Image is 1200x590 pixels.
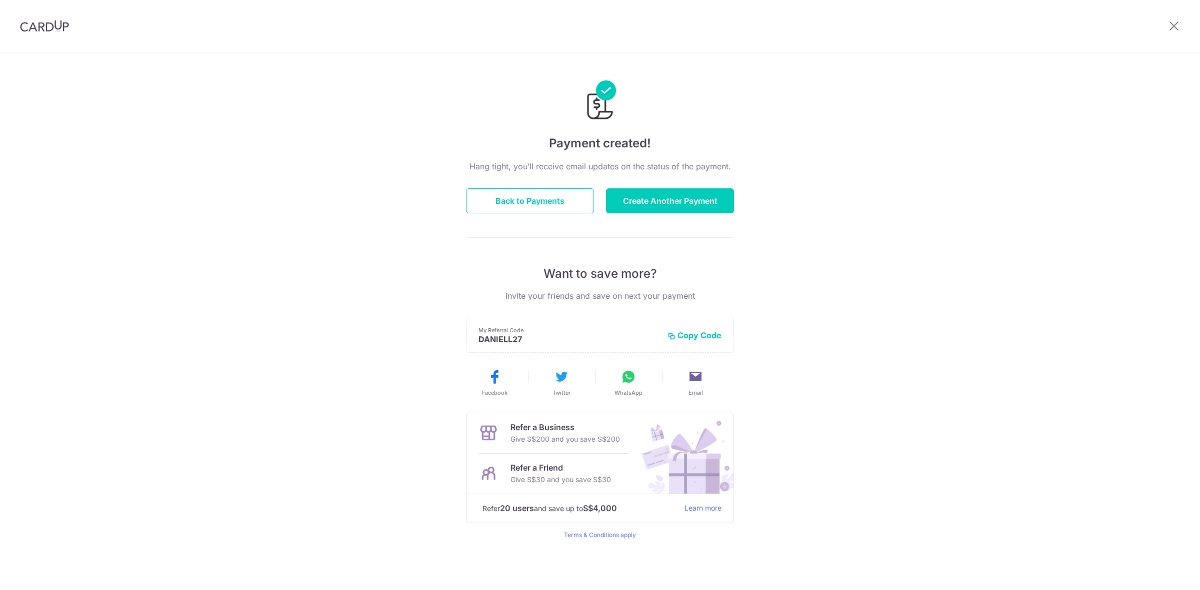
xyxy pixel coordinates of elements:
[552,389,570,397] span: Twitter
[465,369,524,397] button: Facebook
[466,188,594,213] button: Back to Payments
[20,20,69,32] img: CardUp
[478,326,659,334] p: My Referral Code
[666,369,725,397] button: Email
[599,369,658,397] button: WhatsApp
[688,389,703,397] span: Email
[466,134,734,152] h4: Payment created!
[478,334,659,344] p: DANIELL27
[466,290,734,302] p: Invite your friends and save on next your payment
[583,502,617,514] strong: S$4,000
[510,462,611,474] p: Refer a Friend
[614,389,642,397] span: WhatsApp
[510,433,620,445] p: Give S$200 and you save S$200
[606,188,734,213] button: Create Another Payment
[532,369,591,397] button: Twitter
[510,421,620,433] p: Refer a Business
[684,502,721,515] a: Learn more
[632,413,733,494] img: Refer
[500,502,534,514] strong: 20 users
[466,160,734,172] p: Hang tight, you’ll receive email updates on the status of the payment.
[584,80,616,122] img: Payments
[482,502,676,515] p: Refer and save up to
[564,531,636,539] a: Terms & Conditions apply
[466,266,734,282] p: Want to save more?
[482,389,507,397] span: Facebook
[510,474,611,486] p: Give S$30 and you save S$30
[667,330,721,340] button: Copy Code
